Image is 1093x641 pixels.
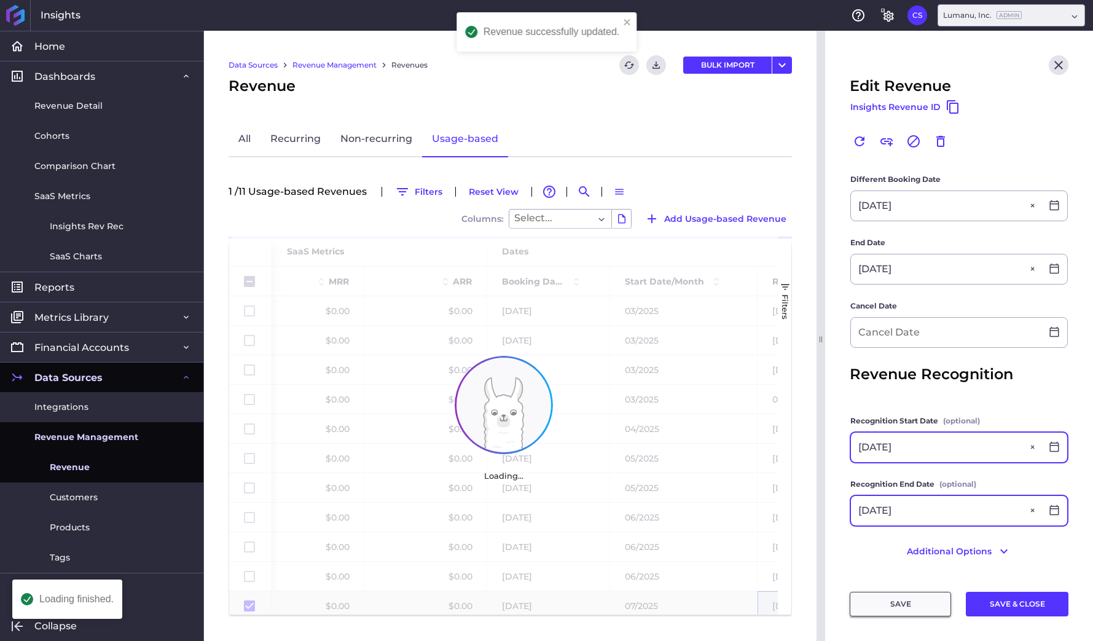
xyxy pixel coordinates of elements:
[904,132,923,151] button: Cancel
[39,594,114,604] div: Loading finished.
[34,311,109,324] span: Metrics Library
[877,132,896,151] button: Link
[34,371,103,384] span: Data Sources
[229,122,261,157] a: All
[391,60,428,71] a: Revenues
[422,122,508,157] a: Usage-based
[850,363,1013,385] span: Revenue Recognition
[851,191,1041,221] input: Select Date
[848,6,868,25] button: Help
[461,214,503,223] span: Columns:
[34,40,65,53] span: Home
[229,75,296,97] span: Revenue
[463,182,524,202] button: Reset View
[850,541,1068,561] button: Additional Options
[850,592,951,616] button: SAVE
[683,57,772,74] button: BULK IMPORT
[229,187,374,197] div: 1 / 11 Usage-based Revenue s
[50,521,90,534] span: Products
[850,100,941,114] span: Insights Revenue ID
[966,592,1068,616] button: SAVE & CLOSE
[851,254,1041,284] input: Select Date
[34,281,74,294] span: Reports
[50,461,90,474] span: Revenue
[34,401,88,414] span: Integrations
[34,190,90,203] span: SaaS Metrics
[1027,433,1041,462] button: Close
[850,75,951,97] span: Edit Revenue
[34,130,69,143] span: Cohorts
[619,55,639,75] button: Refresh
[1027,254,1041,284] button: Close
[455,456,553,495] div: Loading...
[943,415,980,427] span: (optional)
[50,250,102,263] span: SaaS Charts
[292,60,377,71] a: Revenue Management
[850,300,897,312] span: Cancel Date
[772,57,792,74] button: User Menu
[907,6,927,25] button: User Menu
[850,132,869,151] button: Renew
[50,220,123,233] span: Insights Rev Rec
[664,212,786,226] span: Add Usage-based Revenue
[50,551,70,564] span: Tags
[34,431,138,444] span: Revenue Management
[261,122,331,157] a: Recurring
[1049,55,1068,75] button: Close
[574,182,594,202] button: Search by
[939,478,976,490] span: (optional)
[34,70,95,83] span: Dashboards
[850,97,961,117] button: Insights Revenue ID
[851,496,1041,525] input: Select Date
[50,491,98,504] span: Customers
[390,182,448,202] button: Filters
[34,341,129,354] span: Financial Accounts
[851,433,1041,462] input: Select Date
[850,237,885,249] span: End Date
[851,318,1041,347] input: Cancel Date
[931,132,950,151] button: Delete
[229,60,278,71] a: Data Sources
[878,6,898,25] button: General Settings
[850,478,934,490] span: Recognition End Date
[943,10,1022,21] div: Lumanu, Inc.
[938,4,1085,26] div: Dropdown select
[331,122,422,157] a: Non-recurring
[1027,191,1041,221] button: Close
[850,415,938,427] span: Recognition Start Date
[34,160,116,173] span: Comparison Chart
[623,17,632,29] button: close
[780,294,790,320] span: Filters
[639,209,792,229] button: Add Usage-based Revenue
[514,211,562,226] input: Select...
[509,209,612,229] div: Dropdown select
[484,27,619,37] div: Revenue successfully updated.
[1027,496,1041,525] button: Close
[997,11,1022,19] ins: Admin
[646,55,666,75] button: Download
[34,100,103,112] span: Revenue Detail
[850,173,941,186] span: Different Booking Date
